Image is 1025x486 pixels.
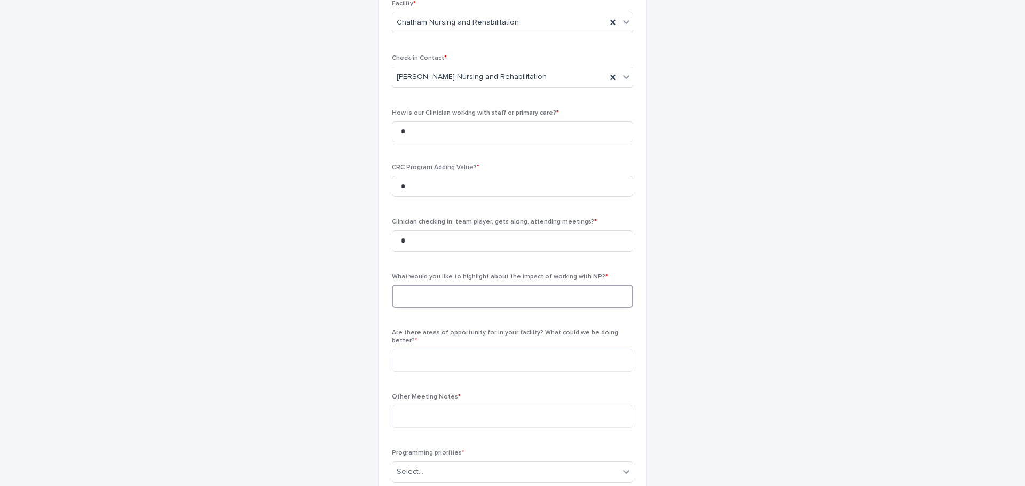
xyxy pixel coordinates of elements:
[397,466,423,477] div: Select...
[392,330,618,344] span: Are there areas of opportunity for in your facility? What could we be doing better?
[392,110,559,116] span: How is our Clinician working with staff or primary care?
[392,450,464,456] span: Programming priorities
[392,1,416,7] span: Facility
[392,394,461,400] span: Other Meeting Notes
[397,17,519,28] span: Chatham Nursing and Rehabilitation
[392,55,447,61] span: Check-in Contact
[392,219,597,225] span: Clinician checking in, team player, gets along, attending meetings?
[392,274,608,280] span: What would you like to highlight about the impact of working with NP?
[392,164,479,171] span: CRC Program Adding Value?
[397,71,547,83] span: [PERSON_NAME] Nursing and Rehabilitation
